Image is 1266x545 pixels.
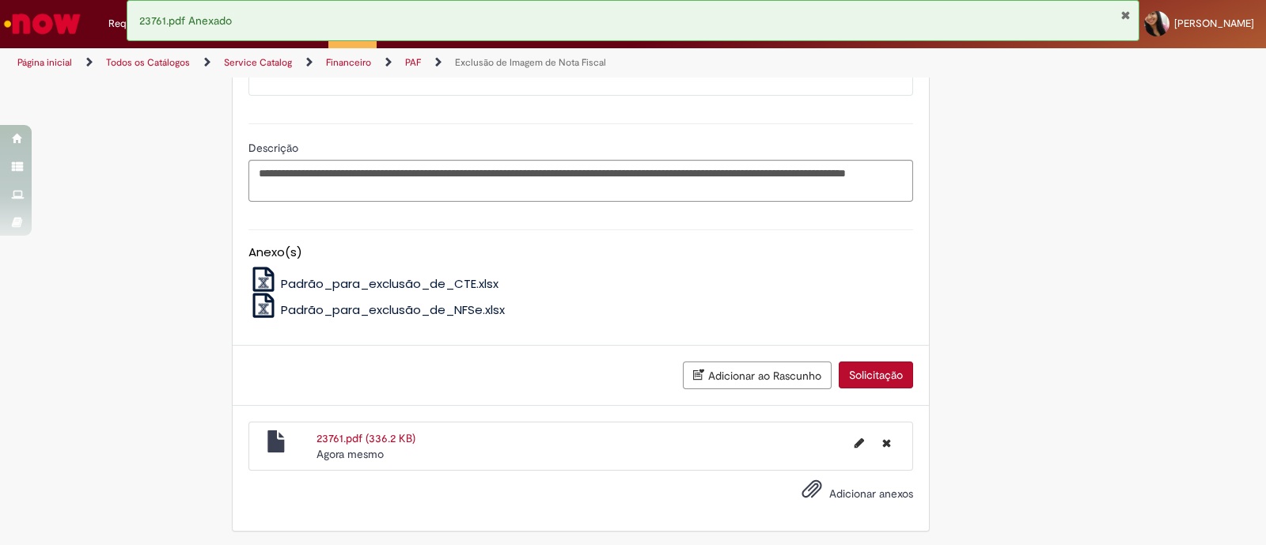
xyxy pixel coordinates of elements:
span: 23761.pdf Anexado [139,13,232,28]
h5: Anexo(s) [248,246,913,259]
img: ServiceNow [2,8,83,40]
button: Adicionar anexos [798,475,826,511]
span: Requisições [108,16,164,32]
time: 28/09/2025 22:04:32 [316,447,384,461]
span: Padrão_para_exclusão_de_CTE.xlsx [281,275,498,292]
span: [PERSON_NAME] [1174,17,1254,30]
ul: Trilhas de página [12,48,832,78]
a: 23761.pdf (336.2 KB) [316,431,415,445]
a: Padrão_para_exclusão_de_CTE.xlsx [248,275,499,292]
textarea: Descrição [248,160,913,202]
a: Padrão_para_exclusão_de_NFSe.xlsx [248,301,506,318]
span: Adicionar anexos [829,486,913,501]
a: Exclusão de Imagem de Nota Fiscal [455,56,606,69]
a: PAF [405,56,421,69]
button: Adicionar ao Rascunho [683,361,832,389]
button: Excluir 23761.pdf [873,430,900,456]
button: Solicitação [839,361,913,388]
a: Service Catalog [224,56,292,69]
button: Fechar Notificação [1120,9,1131,21]
a: Todos os Catálogos [106,56,190,69]
a: Financeiro [326,56,371,69]
a: Página inicial [17,56,72,69]
span: Padrão_para_exclusão_de_NFSe.xlsx [281,301,505,318]
button: Editar nome de arquivo 23761.pdf [845,430,874,456]
span: Descrição [248,141,301,155]
span: Agora mesmo [316,447,384,461]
